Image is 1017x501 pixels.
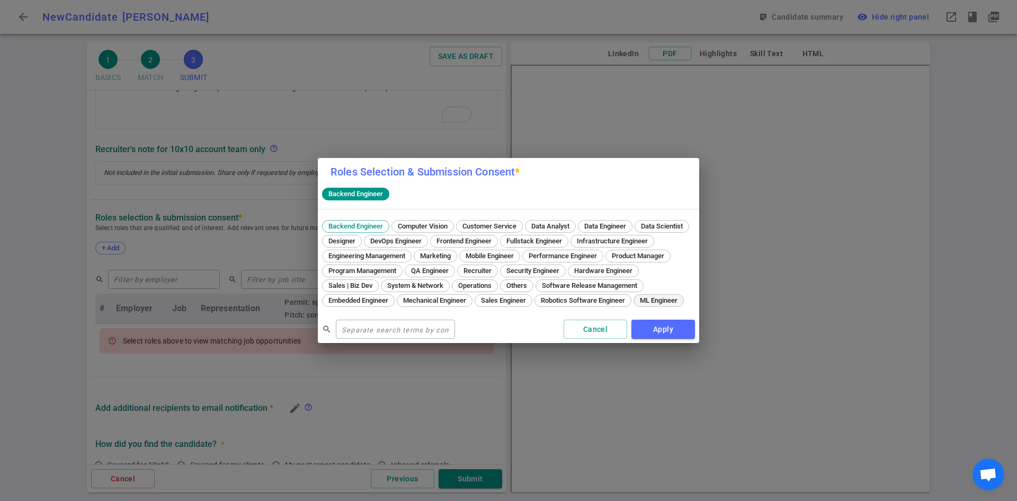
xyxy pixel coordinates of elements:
[459,222,520,230] span: Customer Service
[631,320,695,339] button: Apply
[394,222,451,230] span: Computer Vision
[325,267,400,275] span: Program Management
[325,296,392,304] span: Embedded Engineer
[528,222,573,230] span: Data Analyst
[325,252,409,260] span: Engineering Management
[331,165,520,178] label: Roles Selection & Submission Consent
[416,252,454,260] span: Marketing
[608,252,668,260] span: Product Manager
[383,282,447,289] span: System & Network
[325,237,359,245] span: Designer
[324,190,387,198] span: Backend Engineer
[407,267,452,275] span: QA Engineer
[573,237,652,245] span: Infrastructure Engineer
[462,252,518,260] span: Mobile Engineer
[399,296,470,304] span: Mechanical Engineer
[503,282,531,289] span: Others
[503,267,563,275] span: Security Engineer
[564,320,627,339] button: Cancel
[637,222,686,230] span: Data Scientist
[973,459,1004,490] div: Open chat
[503,237,566,245] span: Fullstack Engineer
[367,237,425,245] span: DevOps Engineer
[477,296,530,304] span: Sales Engineer
[433,237,495,245] span: Frontend Engineer
[525,252,601,260] span: Performance Engineer
[325,282,376,289] span: Sales | Biz Dev
[538,282,641,289] span: Software Release Management
[636,296,681,304] span: ML Engineer
[336,321,455,338] input: Separate search terms by comma or space
[460,267,495,275] span: Recruiter
[537,296,629,304] span: Robotics Software Engineer
[454,282,495,289] span: Operations
[581,222,630,230] span: Data Engineer
[325,222,387,230] span: Backend Engineer
[570,267,636,275] span: Hardware Engineer
[322,324,332,334] span: search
